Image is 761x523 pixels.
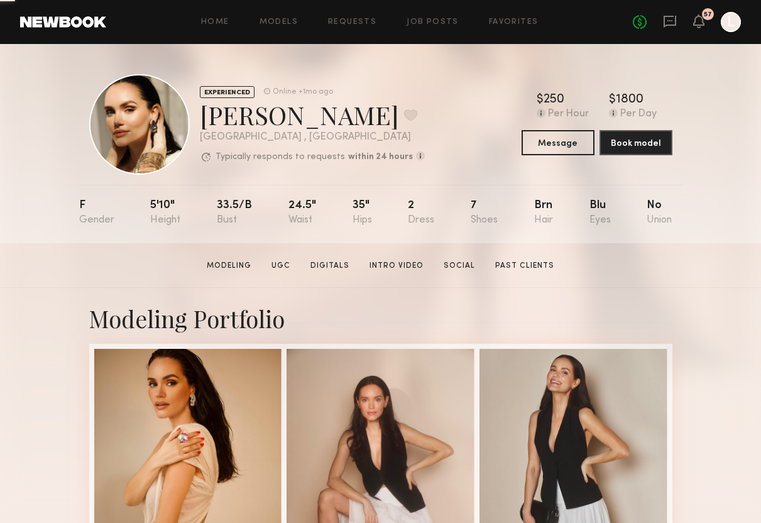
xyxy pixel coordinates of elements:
[548,109,589,120] div: Per Hour
[200,86,255,98] div: EXPERIENCED
[721,12,741,32] a: L
[407,18,459,26] a: Job Posts
[202,260,256,272] a: Modeling
[328,18,376,26] a: Requests
[620,109,657,120] div: Per Day
[408,200,434,226] div: 2
[353,200,372,226] div: 35"
[471,200,498,226] div: 7
[589,200,611,226] div: Blu
[288,200,316,226] div: 24.5"
[266,260,295,272] a: UGC
[200,132,425,143] div: [GEOGRAPHIC_DATA] , [GEOGRAPHIC_DATA]
[489,18,539,26] a: Favorites
[439,260,480,272] a: Social
[273,88,333,96] div: Online +1mo ago
[490,260,559,272] a: Past Clients
[534,200,553,226] div: Brn
[364,260,429,272] a: Intro Video
[348,153,413,162] b: within 24 hours
[150,200,180,226] div: 5'10"
[200,98,425,131] div: [PERSON_NAME]
[522,130,594,155] button: Message
[544,94,564,106] div: 250
[260,18,298,26] a: Models
[704,11,712,18] div: 57
[599,130,672,155] button: Book model
[79,200,114,226] div: F
[216,153,345,162] p: Typically responds to requests
[537,94,544,106] div: $
[305,260,354,272] a: Digitals
[201,18,229,26] a: Home
[647,200,672,226] div: No
[609,94,616,106] div: $
[89,303,672,334] div: Modeling Portfolio
[217,200,252,226] div: 33.5/b
[616,94,643,106] div: 1800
